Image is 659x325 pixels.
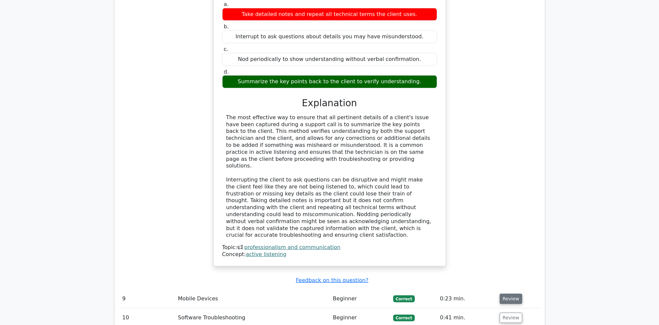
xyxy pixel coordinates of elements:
a: active listening [246,251,286,257]
div: Topic: [222,244,437,251]
td: 0:23 min. [437,289,497,308]
div: Summarize the key points back to the client to verify understanding. [222,75,437,88]
a: Feedback on this question? [296,277,368,283]
div: Interrupt to ask questions about details you may have misunderstood. [222,30,437,43]
h3: Explanation [226,98,433,109]
span: Correct [393,315,415,321]
span: a. [224,1,229,7]
span: d. [224,69,229,75]
button: Review [500,294,522,304]
div: Concept: [222,251,437,258]
span: c. [224,46,229,52]
a: professionalism and communication [244,244,340,250]
button: Review [500,313,522,323]
td: Mobile Devices [175,289,330,308]
div: Take detailed notes and repeat all technical terms the client uses. [222,8,437,21]
span: b. [224,23,229,30]
td: 9 [120,289,175,308]
span: Correct [393,295,415,302]
div: Nod periodically to show understanding without verbal confirmation. [222,53,437,66]
div: The most effective way to ensure that all pertinent details of a client's issue have been capture... [226,114,433,239]
td: Beginner [330,289,391,308]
